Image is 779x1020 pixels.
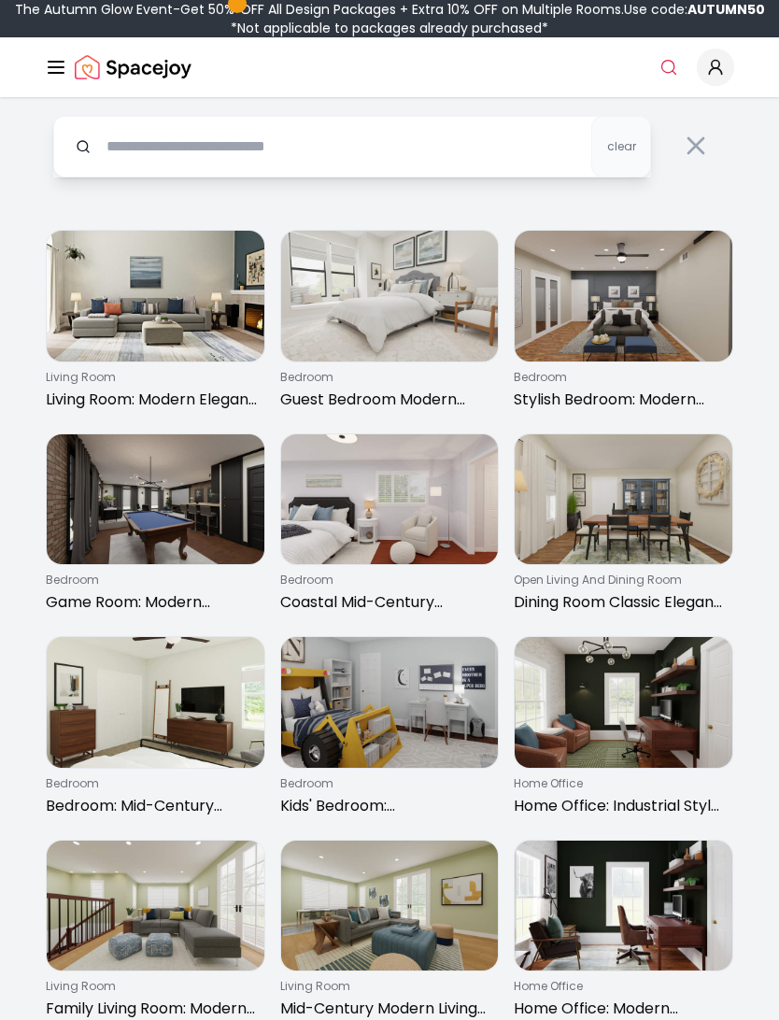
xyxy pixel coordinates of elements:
[607,139,636,154] span: clear
[231,19,548,37] span: *Not applicable to packages already purchased*
[281,231,499,361] img: Guest Bedroom Modern Elegant with Cozy Reading Nook
[47,841,264,971] img: Family Living Room: Modern Style with Sectional Sofa
[514,230,733,418] a: Stylish Bedroom: Modern Elegance with Accent WallbedroomStylish Bedroom: Modern Elegance with Acc...
[45,37,734,97] nav: Global
[514,591,726,614] p: Dining Room Classic Elegant with Blue Cabinet
[514,370,726,385] p: bedroom
[47,434,264,565] img: Game Room: Modern Elegant with Billiard Table
[514,795,726,817] p: Home Office: Industrial Style with Rustic Accents
[280,998,492,1020] p: Mid-Century Modern Living Room with Earthy Colors
[46,573,258,588] p: bedroom
[514,776,726,791] p: home office
[515,231,732,361] img: Stylish Bedroom: Modern Elegance with Accent Wall
[514,979,726,994] p: home office
[514,433,733,622] a: Dining Room Classic Elegant with Blue Cabinetopen living and dining roomDining Room Classic Elega...
[46,591,258,614] p: Game Room: Modern Elegant with Billiard Table
[47,637,264,768] img: Bedroom: Mid-Century Modern with Warm Textures
[46,370,258,385] p: living room
[515,637,732,768] img: Home Office: Industrial Style with Rustic Accents
[46,230,265,418] a: Living Room: Modern Elegant with Cozy Vibesliving roomLiving Room: Modern Elegant with Cozy Vibes
[280,433,500,622] a: Coastal Mid-Century Bedroom with Cozy Reading NookbedroomCoastal Mid-Century Bedroom with Cozy Re...
[75,49,191,86] img: Spacejoy Logo
[46,979,258,994] p: living room
[46,636,265,825] a: Bedroom: Mid-Century Modern with Warm TexturesbedroomBedroom: Mid-Century Modern with Warm Textures
[515,841,732,971] img: Home Office: Modern Farmhouse with Rustic Accents
[514,636,733,825] a: Home Office: Industrial Style with Rustic Accentshome officeHome Office: Industrial Style with Ru...
[514,573,726,588] p: open living and dining room
[280,230,500,418] a: Guest Bedroom Modern Elegant with Cozy Reading NookbedroomGuest Bedroom Modern Elegant with Cozy ...
[75,49,191,86] a: Spacejoy
[514,389,726,411] p: Stylish Bedroom: Modern Elegance with Accent Wall
[280,776,492,791] p: bedroom
[46,998,258,1020] p: Family Living Room: Modern Style with Sectional Sofa
[591,116,651,177] button: clear
[515,434,732,565] img: Dining Room Classic Elegant with Blue Cabinet
[280,573,492,588] p: bedroom
[281,434,499,565] img: Coastal Mid-Century Bedroom with Cozy Reading Nook
[280,591,492,614] p: Coastal Mid-Century Bedroom with Cozy Reading Nook
[280,795,492,817] p: Kids' Bedroom: Contemporary Design with Construction Bed
[281,637,499,768] img: Kids' Bedroom: Contemporary Design with Construction Bed
[47,231,264,361] img: Living Room: Modern Elegant with Cozy Vibes
[514,998,726,1020] p: Home Office: Modern Farmhouse with Rustic Accents
[281,841,499,971] img: Mid-Century Modern Living Room with Earthy Colors
[46,776,258,791] p: bedroom
[280,389,492,411] p: Guest Bedroom Modern Elegant with Cozy Reading Nook
[46,795,258,817] p: Bedroom: Mid-Century Modern with Warm Textures
[280,979,492,994] p: living room
[46,433,265,622] a: Game Room: Modern Elegant with Billiard TablebedroomGame Room: Modern Elegant with Billiard Table
[280,370,492,385] p: bedroom
[280,636,500,825] a: Kids' Bedroom: Contemporary Design with Construction BedbedroomKids' Bedroom: Contemporary Design...
[46,389,258,411] p: Living Room: Modern Elegant with Cozy Vibes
